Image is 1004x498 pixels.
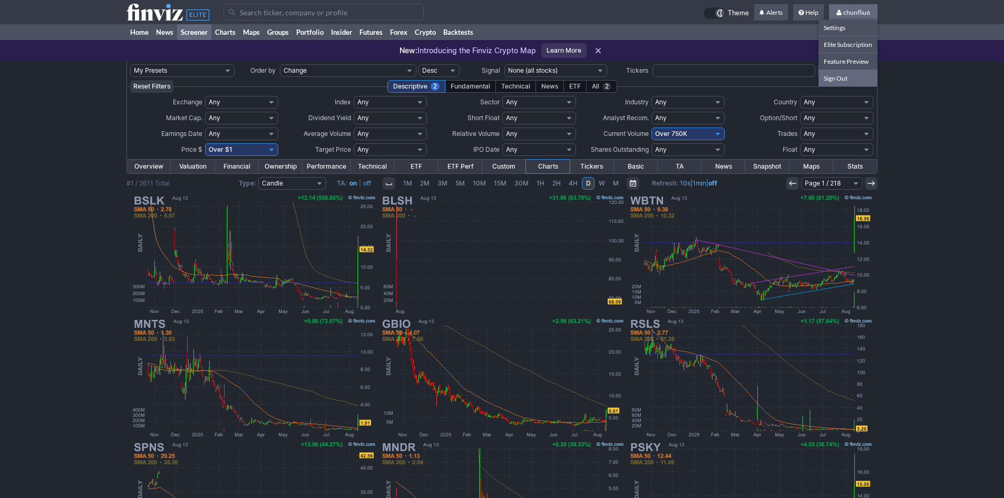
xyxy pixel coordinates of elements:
a: 30M [511,177,532,190]
span: 2 [602,82,611,91]
a: off [708,179,717,187]
span: 10M [473,179,486,187]
a: 10M [469,177,490,190]
a: Basic [614,160,658,173]
div: ETF [563,80,587,93]
a: News [701,160,745,173]
a: W [595,177,609,190]
span: Market Cap. [166,114,202,122]
img: GBIO - Generation Bio Co - Stock Price Chart [379,316,626,440]
a: Help [793,4,824,21]
a: Theme [704,7,749,19]
span: W [599,179,605,187]
a: 15M [490,177,510,190]
span: Option/Short [760,114,797,122]
a: 10s [680,179,690,187]
span: IPO Date [473,145,500,153]
span: Dividend Yield [308,114,351,122]
span: | | [652,178,717,189]
a: Crypto [411,24,440,40]
a: ETF Perf [438,160,482,173]
button: Range [627,177,639,190]
a: Home [126,24,152,40]
a: Technical [350,160,394,173]
a: Snapshot [745,160,789,173]
span: Tickers [626,66,648,74]
span: Order by [250,66,276,74]
span: 1M [403,179,412,187]
b: TA: [337,179,347,187]
a: 2H [549,177,564,190]
span: D [586,179,591,187]
img: WBTN - Webtoon Entertainment Inc - Stock Price Chart [627,193,874,316]
span: 2M [420,179,430,187]
a: Custom [482,160,526,173]
a: 2M [416,177,433,190]
p: Introducing the Finviz Crypto Map [399,45,536,56]
a: Maps [239,24,264,40]
a: Tickers [570,160,613,173]
a: Settings [818,19,878,36]
a: Charts [211,24,239,40]
a: Backtests [440,24,477,40]
a: Valuation [171,160,215,173]
span: 2H [552,179,561,187]
a: Groups [264,24,293,40]
b: on [349,179,357,187]
div: Fundamental [445,80,496,93]
img: MNTS - Momentus Inc - Stock Price Chart [131,316,377,440]
a: Ownership [259,160,303,173]
div: #1 / 2611 Total [126,178,170,189]
span: Sector [480,98,500,106]
div: News [535,80,564,93]
a: 5M [452,177,469,190]
a: ETF [394,160,438,173]
span: Trades [777,130,797,138]
span: Index [335,98,351,106]
span: Target Price [315,145,351,153]
a: Futures [356,24,386,40]
a: M [609,177,622,190]
a: 3M [434,177,451,190]
a: Sign Out [818,70,878,86]
span: 3M [437,179,447,187]
a: Feature Preview [818,53,878,70]
a: Stats [833,160,877,173]
span: Earnings Date [161,130,202,138]
a: Maps [789,160,833,173]
span: M [613,179,619,187]
span: Exchange [173,98,202,106]
a: 1min [693,179,706,187]
a: 4H [565,177,581,190]
span: Industry [625,98,649,106]
a: 1H [533,177,548,190]
button: Reset Filters [130,80,173,93]
a: Elite Subscription [818,36,878,53]
span: 4H [569,179,578,187]
span: Short Float [467,114,500,122]
span: | [359,179,361,187]
a: Charts [526,160,570,173]
span: 2 [431,82,440,91]
span: Analyst Recom. [603,114,649,122]
span: 30M [514,179,529,187]
span: Shares Outstanding [591,145,649,153]
span: chunfliu6 [843,8,870,16]
span: Price $ [181,145,202,153]
span: Average Volume [304,130,351,138]
div: Technical [495,80,536,93]
div: All [586,80,617,93]
a: Screener [177,24,211,40]
a: chunfliu6 [829,4,878,21]
div: Descriptive [387,80,445,93]
a: Performance [303,160,350,173]
span: Signal [482,66,500,74]
span: New: [399,46,417,55]
a: Insider [327,24,356,40]
span: Theme [728,7,749,19]
button: Interval [383,177,395,190]
span: Relative Volume [452,130,500,138]
span: Float [783,145,797,153]
a: News [152,24,177,40]
a: Forex [386,24,411,40]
